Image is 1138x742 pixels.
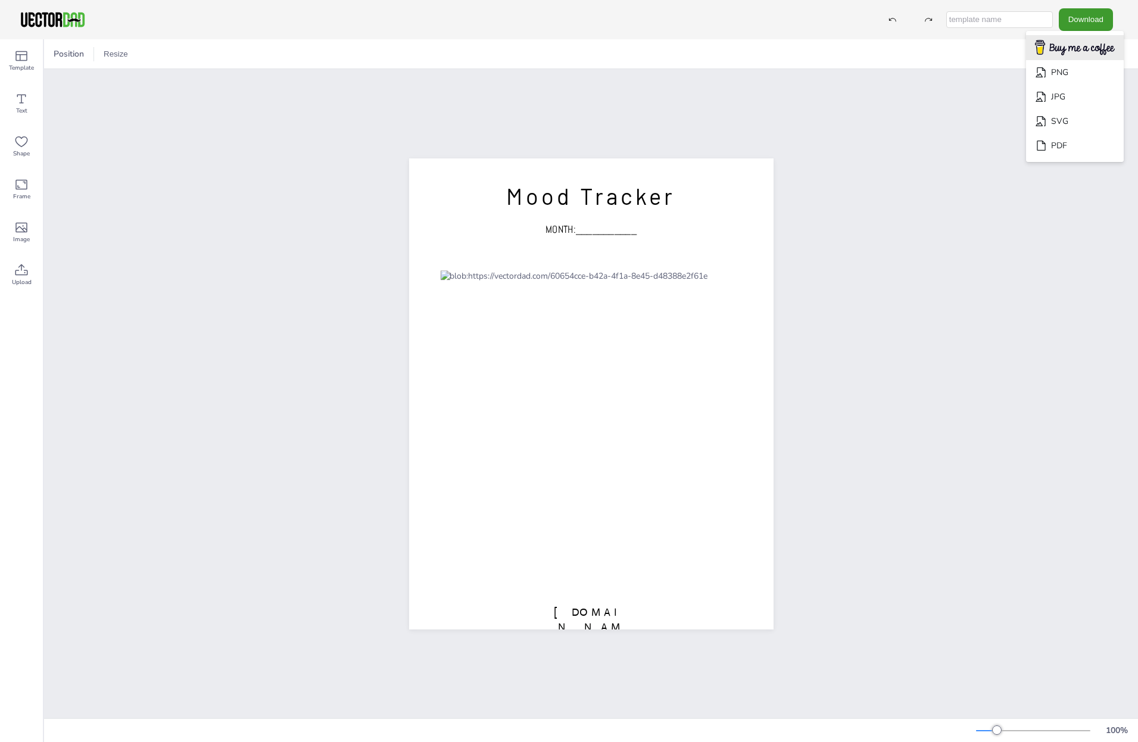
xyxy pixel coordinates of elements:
[13,235,30,244] span: Image
[554,606,628,649] span: [DOMAIN_NAME]
[1026,133,1124,158] li: PDF
[1026,60,1124,85] li: PNG
[99,45,133,64] button: Resize
[506,182,675,210] span: Mood Tracker
[13,192,30,201] span: Frame
[946,11,1053,28] input: template name
[1026,31,1124,163] ul: Download
[16,106,27,116] span: Text
[12,278,32,287] span: Upload
[1027,36,1123,60] img: buymecoffee.png
[13,149,30,158] span: Shape
[545,222,637,235] span: MONTH:___________
[51,48,86,60] span: Position
[9,63,34,73] span: Template
[19,11,86,29] img: VectorDad-1.png
[1102,725,1131,736] div: 100 %
[1026,109,1124,133] li: SVG
[1026,85,1124,109] li: JPG
[1059,8,1113,30] button: Download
